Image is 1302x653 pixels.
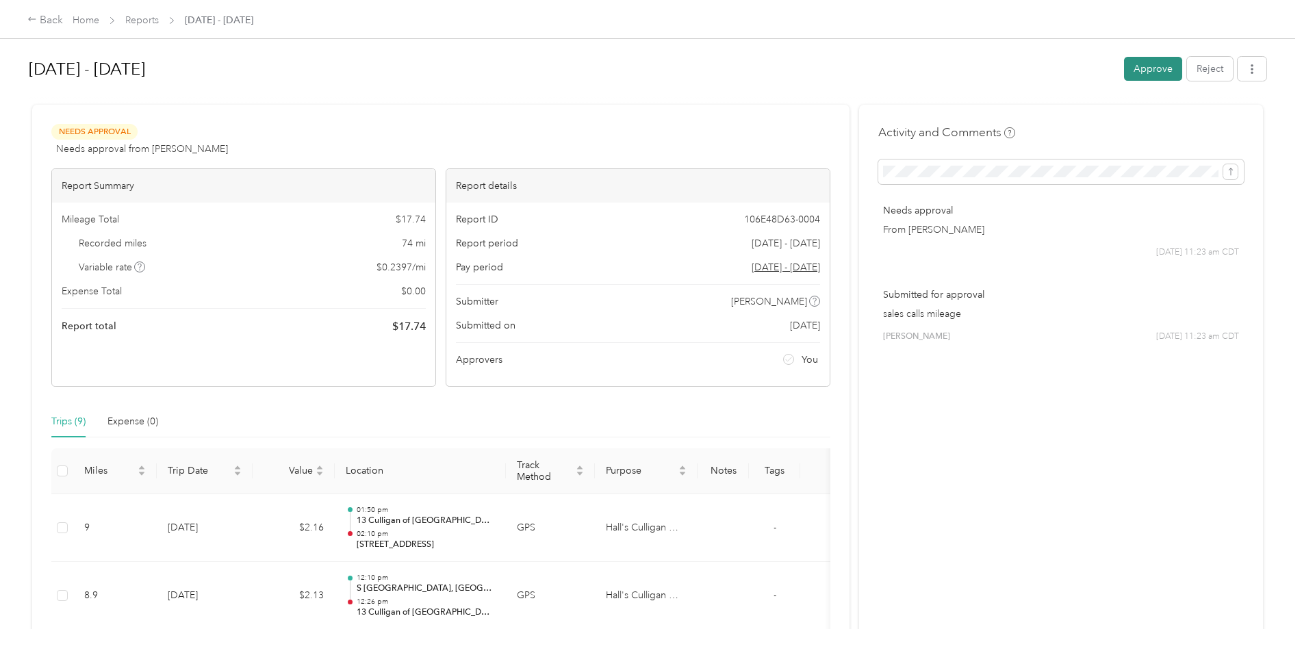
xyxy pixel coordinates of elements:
[456,318,515,333] span: Submitted on
[157,448,253,494] th: Trip Date
[396,212,426,227] span: $ 17.74
[883,287,1239,302] p: Submitted for approval
[1225,576,1302,653] iframe: Everlance-gr Chat Button Frame
[62,212,119,227] span: Mileage Total
[678,463,687,472] span: caret-up
[1187,57,1233,81] button: Reject
[316,463,324,472] span: caret-up
[1156,246,1239,259] span: [DATE] 11:23 am CDT
[62,284,122,298] span: Expense Total
[52,169,435,203] div: Report Summary
[752,236,820,251] span: [DATE] - [DATE]
[576,463,584,472] span: caret-up
[446,169,830,203] div: Report details
[168,465,231,476] span: Trip Date
[456,353,502,367] span: Approvers
[456,260,503,274] span: Pay period
[790,318,820,333] span: [DATE]
[678,470,687,478] span: caret-down
[73,494,157,563] td: 9
[357,505,495,515] p: 01:50 pm
[883,307,1239,321] p: sales calls mileage
[357,606,495,619] p: 13 Culligan of [GEOGRAPHIC_DATA]
[456,294,498,309] span: Submitter
[253,448,335,494] th: Value
[73,448,157,494] th: Miles
[264,465,313,476] span: Value
[506,494,595,563] td: GPS
[392,318,426,335] span: $ 17.74
[595,494,698,563] td: Hall's Culligan Water
[357,529,495,539] p: 02:10 pm
[595,448,698,494] th: Purpose
[731,294,807,309] span: [PERSON_NAME]
[456,236,518,251] span: Report period
[51,124,138,140] span: Needs Approval
[335,448,506,494] th: Location
[357,582,495,595] p: S [GEOGRAPHIC_DATA], [GEOGRAPHIC_DATA], [GEOGRAPHIC_DATA], [GEOGRAPHIC_DATA]
[506,448,595,494] th: Track Method
[744,212,820,227] span: 106E48D63-0004
[253,494,335,563] td: $2.16
[357,539,495,551] p: [STREET_ADDRESS]
[27,12,63,29] div: Back
[752,260,820,274] span: Go to pay period
[62,319,116,333] span: Report total
[185,13,253,27] span: [DATE] - [DATE]
[233,470,242,478] span: caret-down
[401,284,426,298] span: $ 0.00
[402,236,426,251] span: 74 mi
[157,494,253,563] td: [DATE]
[125,14,159,26] a: Reports
[73,14,99,26] a: Home
[774,589,776,601] span: -
[79,236,146,251] span: Recorded miles
[107,414,158,429] div: Expense (0)
[802,353,818,367] span: You
[606,465,676,476] span: Purpose
[316,470,324,478] span: caret-down
[56,142,228,156] span: Needs approval from [PERSON_NAME]
[1156,331,1239,343] span: [DATE] 11:23 am CDT
[456,212,498,227] span: Report ID
[73,562,157,630] td: 8.9
[878,124,1015,141] h4: Activity and Comments
[749,448,800,494] th: Tags
[84,465,135,476] span: Miles
[595,562,698,630] td: Hall's Culligan Water
[138,470,146,478] span: caret-down
[883,222,1239,237] p: From [PERSON_NAME]
[253,562,335,630] td: $2.13
[138,463,146,472] span: caret-up
[883,331,950,343] span: [PERSON_NAME]
[157,562,253,630] td: [DATE]
[357,573,495,582] p: 12:10 pm
[79,260,146,274] span: Variable rate
[357,515,495,527] p: 13 Culligan of [GEOGRAPHIC_DATA]
[233,463,242,472] span: caret-up
[576,470,584,478] span: caret-down
[698,448,749,494] th: Notes
[506,562,595,630] td: GPS
[517,459,573,483] span: Track Method
[357,597,495,606] p: 12:26 pm
[51,414,86,429] div: Trips (9)
[883,203,1239,218] p: Needs approval
[1124,57,1182,81] button: Approve
[29,53,1114,86] h1: Aug 1 - 31, 2025
[774,522,776,533] span: -
[376,260,426,274] span: $ 0.2397 / mi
